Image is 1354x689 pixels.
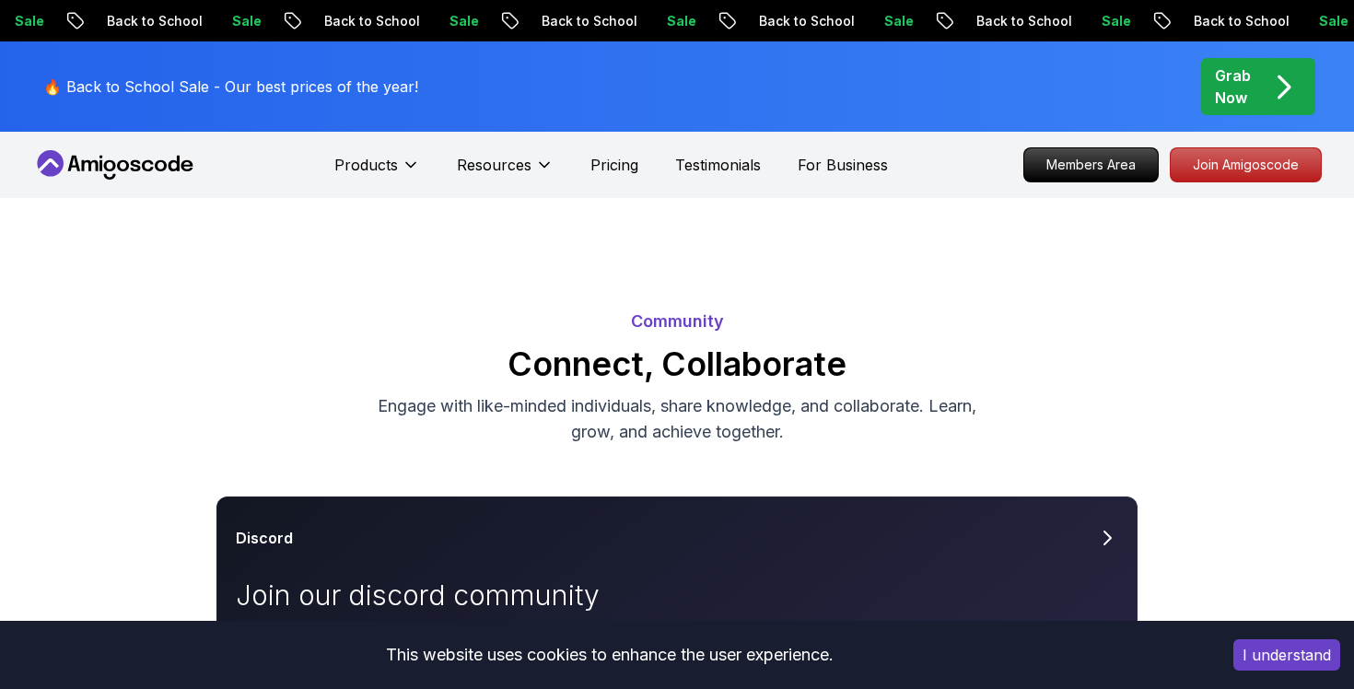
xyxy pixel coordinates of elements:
[334,154,398,176] p: Products
[364,12,423,30] p: Sale
[1215,64,1251,109] p: Grab Now
[32,345,1322,382] h2: Connect, Collaborate
[799,12,858,30] p: Sale
[146,12,205,30] p: Sale
[457,154,531,176] p: Resources
[1170,147,1322,182] a: Join Amigoscode
[1171,148,1321,181] p: Join Amigoscode
[236,527,293,549] h3: Discord
[1024,148,1158,181] p: Members Area
[1016,12,1075,30] p: Sale
[673,12,799,30] p: Back to School
[456,12,581,30] p: Back to School
[21,12,146,30] p: Back to School
[798,154,888,176] a: For Business
[1023,147,1159,182] a: Members Area
[1233,12,1292,30] p: Sale
[14,635,1206,675] div: This website uses cookies to enhance the user experience.
[457,154,554,191] button: Resources
[1108,12,1233,30] p: Back to School
[581,12,640,30] p: Sale
[239,12,364,30] p: Back to School
[675,154,761,176] a: Testimonials
[590,154,638,176] a: Pricing
[1233,639,1340,671] button: Accept cookies
[334,154,420,191] button: Products
[32,309,1322,334] p: Community
[891,12,1016,30] p: Back to School
[43,76,418,98] p: 🔥 Back to School Sale - Our best prices of the year!
[236,578,650,612] p: Join our discord community
[368,393,986,445] p: Engage with like-minded individuals, share knowledge, and collaborate. Learn, grow, and achieve t...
